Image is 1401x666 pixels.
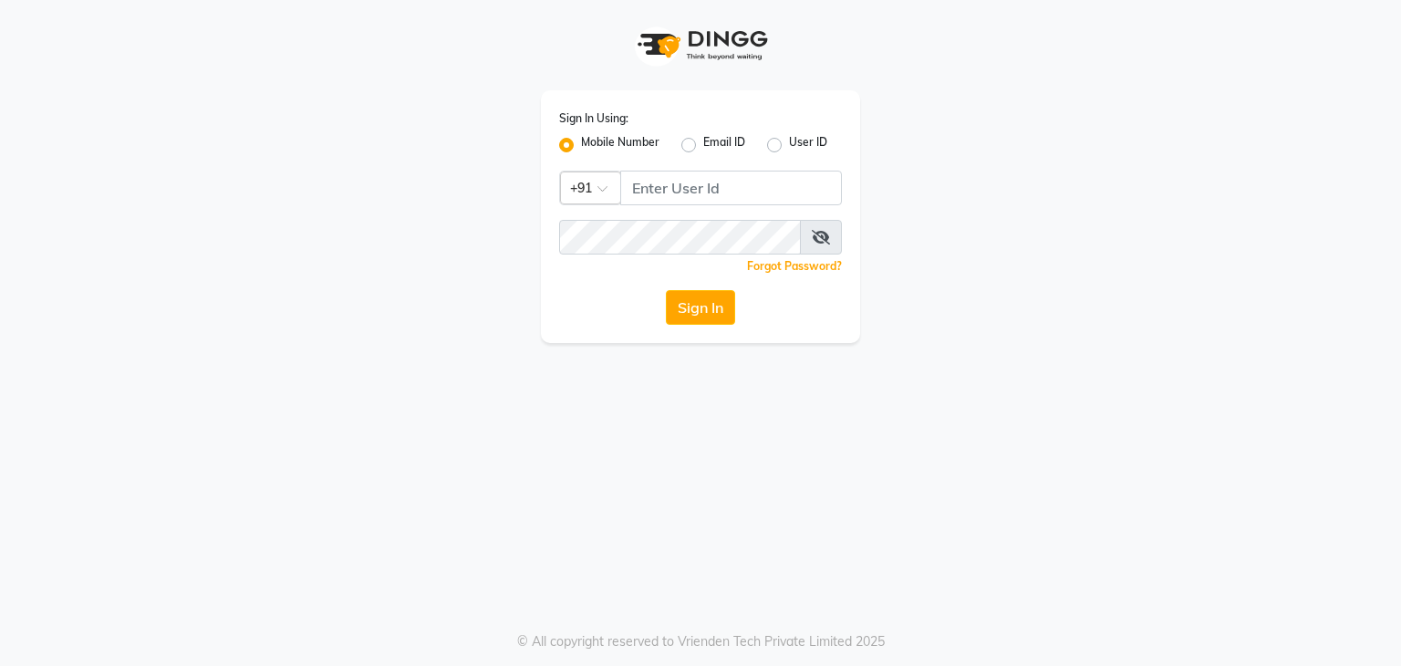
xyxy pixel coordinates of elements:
[581,134,659,156] label: Mobile Number
[559,220,801,255] input: Username
[666,290,735,325] button: Sign In
[620,171,842,205] input: Username
[628,18,773,72] img: logo1.svg
[747,259,842,273] a: Forgot Password?
[789,134,827,156] label: User ID
[703,134,745,156] label: Email ID
[559,110,628,127] label: Sign In Using:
